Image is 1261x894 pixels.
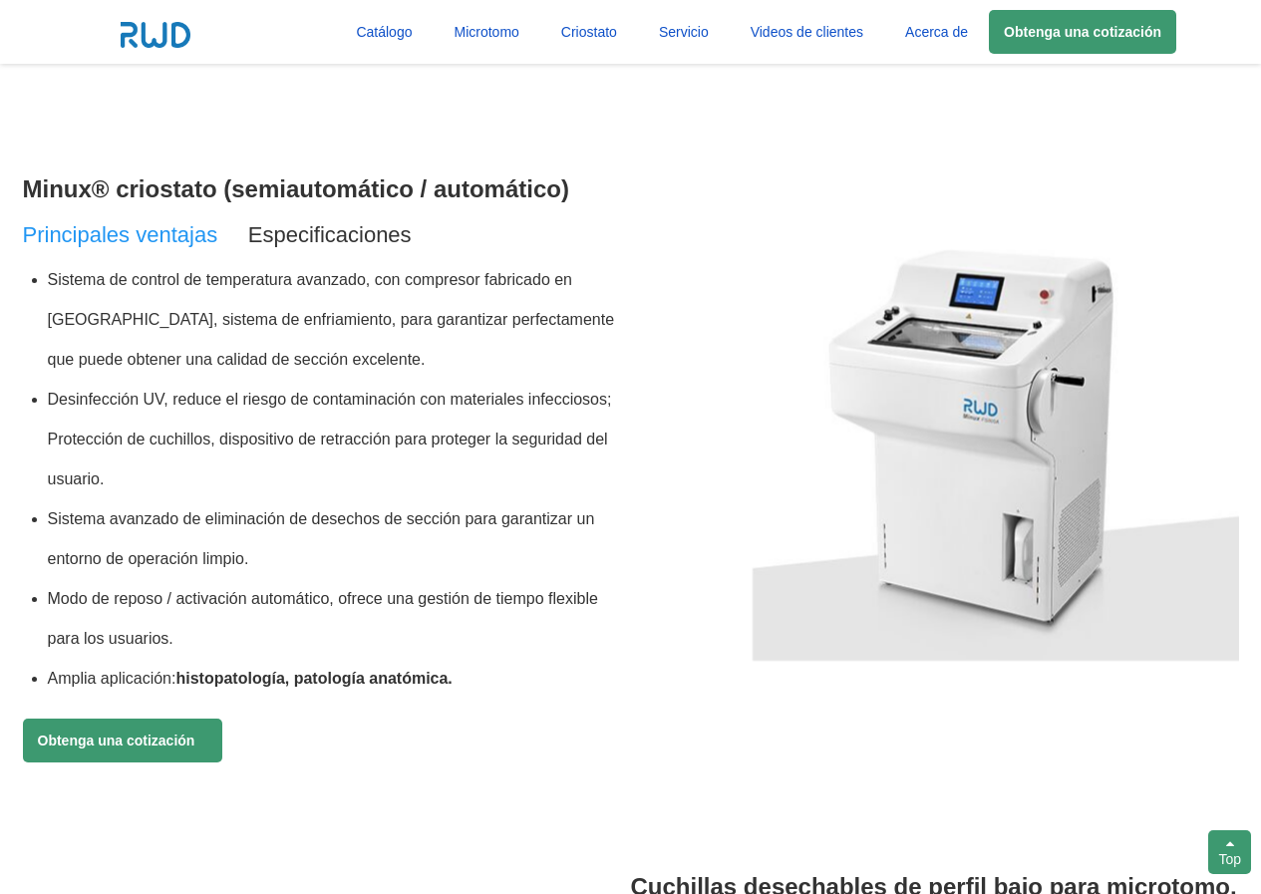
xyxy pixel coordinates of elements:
li: Sistema de control de temperatura avanzado, con compresor fabricado en [GEOGRAPHIC_DATA], sistema... [48,260,631,380]
span: Especificaciones [248,222,412,247]
li: Desinfección UV, reduce el riesgo de contaminación con materiales infecciosos; Protección de cuch... [48,380,631,499]
li: Amplia aplicación: [48,659,631,699]
b: histopatología, patología anatómica. [175,670,452,687]
span: Principales ventajas [23,222,218,247]
div: Top [1208,830,1251,874]
li: Sistema avanzado de eliminación de desechos de sección para garantizar un entorno de operación li... [48,499,631,579]
a: Obtenga una cotización [989,10,1176,54]
a: Obtenga una cotización [23,719,222,762]
li: Modo de reposo / activación automático, ofrece una gestión de tiempo flexible para los usuarios. [48,579,631,659]
h3: Minux® criostato (semiautomático / automático) [23,169,631,209]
